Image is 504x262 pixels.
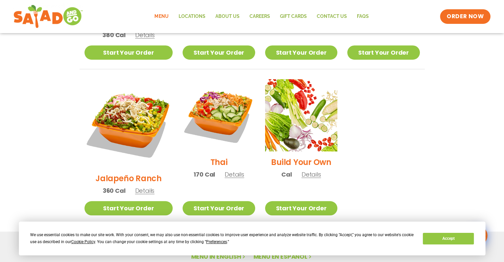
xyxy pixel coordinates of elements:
[347,45,420,60] a: Start Your Order
[191,252,247,261] a: Menu in English
[265,79,337,151] img: Product photo for Build Your Own
[183,79,255,151] img: Product photo for Thai Salad
[302,170,321,179] span: Details
[19,222,485,255] div: Cookie Consent Prompt
[84,201,173,215] a: Start Your Order
[183,45,255,60] a: Start Your Order
[135,186,154,195] span: Details
[102,30,126,39] span: 380 Cal
[206,239,227,244] span: Preferences
[84,79,173,168] img: Product photo for Jalapeño Ranch Salad
[13,3,83,30] img: new-SAG-logo-768×292
[244,9,275,24] a: Careers
[194,170,215,179] span: 170 Cal
[352,9,373,24] a: FAQs
[225,170,244,179] span: Details
[84,45,173,60] a: Start Your Order
[253,252,313,261] a: Menú en español
[210,156,228,168] h2: Thai
[149,9,173,24] a: Menu
[103,186,126,195] span: 360 Cal
[173,9,210,24] a: Locations
[30,232,415,245] div: We use essential cookies to make our site work. With your consent, we may also use non-essential ...
[271,156,331,168] h2: Build Your Own
[311,9,352,24] a: Contact Us
[265,45,337,60] a: Start Your Order
[447,13,484,21] span: ORDER NOW
[135,31,155,39] span: Details
[275,9,311,24] a: GIFT CARDS
[265,201,337,215] a: Start Your Order
[210,9,244,24] a: About Us
[95,173,162,184] h2: Jalapeño Ranch
[281,170,292,179] span: Cal
[149,9,373,24] nav: Menu
[183,201,255,215] a: Start Your Order
[71,239,95,244] span: Cookie Policy
[440,9,490,24] a: ORDER NOW
[423,233,474,244] button: Accept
